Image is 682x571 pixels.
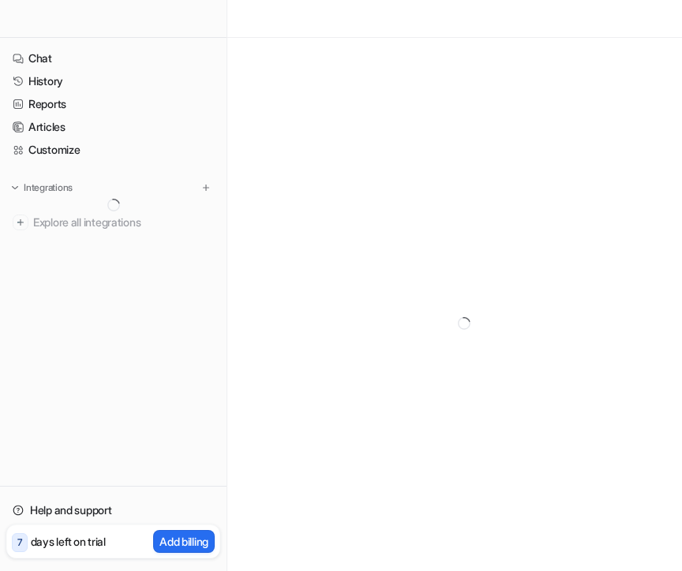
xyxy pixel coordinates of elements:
[6,70,220,92] a: History
[6,180,77,196] button: Integrations
[33,210,214,235] span: Explore all integrations
[6,211,220,233] a: Explore all integrations
[6,47,220,69] a: Chat
[200,182,212,193] img: menu_add.svg
[13,215,28,230] img: explore all integrations
[17,536,22,550] p: 7
[159,533,208,550] p: Add billing
[31,533,106,550] p: days left on trial
[9,182,21,193] img: expand menu
[153,530,215,553] button: Add billing
[24,181,73,194] p: Integrations
[6,139,220,161] a: Customize
[6,116,220,138] a: Articles
[6,499,220,521] a: Help and support
[6,93,220,115] a: Reports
